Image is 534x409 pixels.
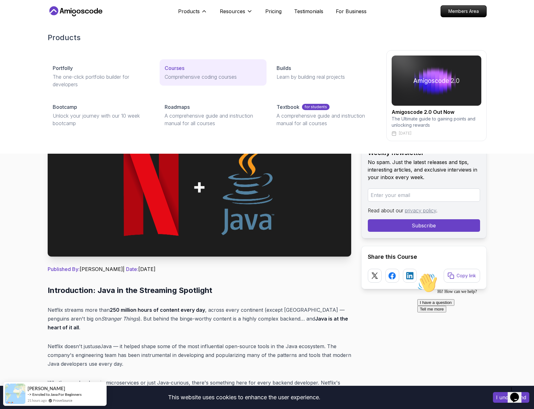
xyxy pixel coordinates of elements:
button: Products [178,8,207,20]
img: How Netflix Uses Java to Stream to 200M+ Users thumbnail [48,115,351,257]
button: Accept cookies [493,392,529,403]
p: A comprehensive guide and instruction manual for all courses [165,112,262,127]
span: -> [28,392,32,397]
p: Netflix streams more than , across every continent (except [GEOGRAPHIC_DATA] — penguins aren't bi... [48,305,351,332]
p: Whether you're deep in microservices or just Java-curious, there's something here for every backe... [48,378,351,405]
a: CoursesComprehensive coding courses [160,59,267,86]
p: Read about our . [368,207,480,214]
a: amigoscode 2.0Amigoscode 2.0 Out NowThe Ultimate guide to gaining points and unlocking rewards[DATE] [386,50,487,141]
button: Resources [220,8,253,20]
p: Unlock your journey with our 10 week bootcamp [53,112,150,127]
p: Roadmaps [165,103,190,111]
a: RoadmapsA comprehensive guide and instruction manual for all courses [160,98,267,132]
div: This website uses cookies to enhance the user experience. [5,390,484,404]
span: Date: [126,266,138,272]
a: BootcampUnlock your journey with our 10 week bootcamp [48,98,155,132]
p: Members Area [441,6,486,17]
iframe: chat widget [415,270,528,381]
a: Enroled to Java For Beginners [32,392,82,397]
span: Hi! How can we help? [3,19,62,24]
p: The Ultimate guide to gaining points and unlocking rewards [392,116,481,128]
img: amigoscode 2.0 [392,56,481,106]
p: Bootcamp [53,103,77,111]
span: Published By: [48,266,80,272]
a: Textbookfor studentsA comprehensive guide and instruction manual for all courses [272,98,378,132]
button: Copy link [444,269,480,283]
p: Textbook [277,103,299,111]
img: provesource social proof notification image [5,384,25,404]
a: Members Area [441,5,487,17]
a: privacy policy [405,207,436,214]
p: [PERSON_NAME] | [DATE] [48,265,351,273]
div: 👋Hi! How can we help?I have a questionTell me more [3,3,115,42]
p: No spam. Just the latest releases and tips, interesting articles, and exclusive interviews in you... [368,158,480,181]
a: For Business [336,8,367,15]
strong: 250 million hours of content every day [110,307,205,313]
p: Comprehensive coding courses [165,73,262,81]
p: Resources [220,8,245,15]
a: Pricing [265,8,282,15]
p: Builds [277,64,291,72]
a: BuildsLearn by building real projects [272,59,378,86]
button: I have a question [3,29,40,35]
p: Products [178,8,200,15]
img: :wave: [3,3,23,23]
span: [PERSON_NAME] [28,386,65,391]
button: Tell me more [3,35,31,42]
iframe: chat widget [508,384,528,403]
p: Portfolly [53,64,73,72]
p: The one-click portfolio builder for developers [53,73,150,88]
em: use [92,343,100,349]
p: for students [302,104,330,110]
button: Subscribe [368,219,480,232]
input: Enter your email [368,189,480,202]
a: PortfollyThe one-click portfolio builder for developers [48,59,155,93]
p: [DATE] [399,131,411,136]
h2: Share this Course [368,252,480,261]
p: Courses [165,64,184,72]
a: ProveSource [53,398,72,403]
h2: Amigoscode 2.0 Out Now [392,108,481,116]
h2: Products [48,33,487,43]
a: Testimonials [294,8,323,15]
span: 21 hours ago [28,398,47,403]
p: A comprehensive guide and instruction manual for all courses [277,112,373,127]
p: Learn by building real projects [277,73,373,81]
p: Netflix doesn't just Java — it helped shape some of the most influential open-source tools in the... [48,342,351,368]
em: Stranger Things [101,316,139,322]
h2: Introduction: Java in the Streaming Spotlight [48,285,351,295]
